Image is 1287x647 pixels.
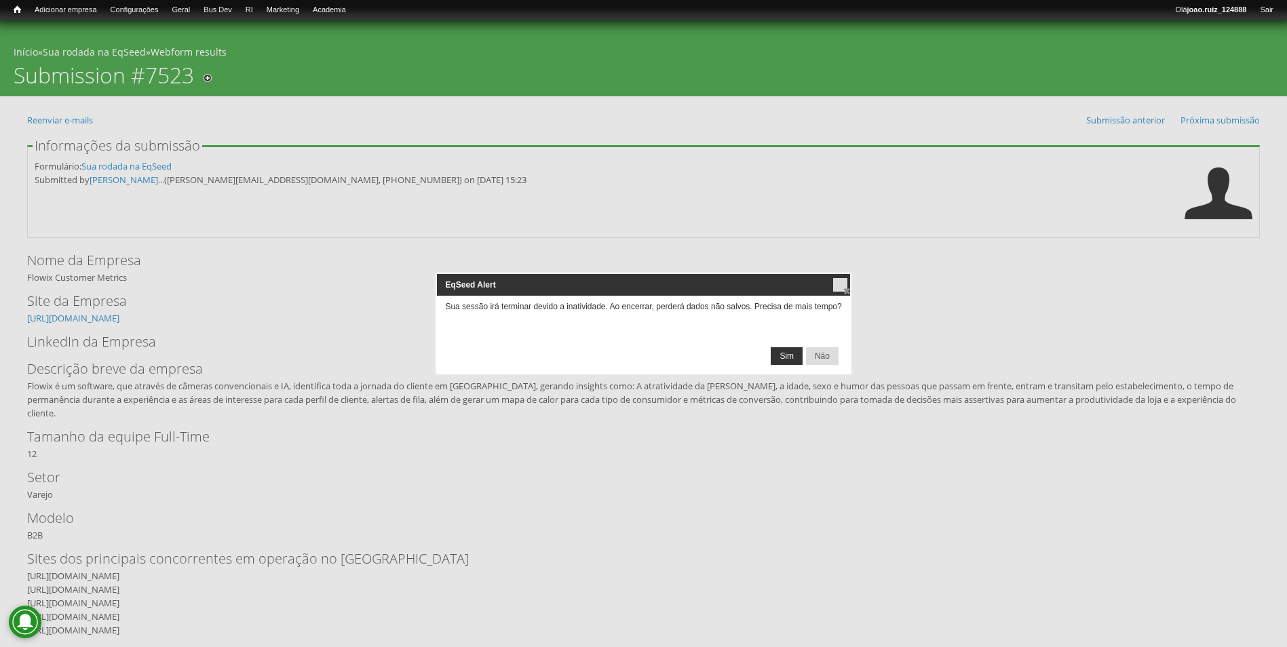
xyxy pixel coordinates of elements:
[14,5,21,14] span: Início
[28,3,104,17] a: Adicionar empresa
[260,3,306,17] a: Marketing
[833,278,847,292] button: close
[1187,5,1247,14] strong: joao.ruiz_124888
[1253,3,1280,17] a: Sair
[7,3,28,16] a: Início
[807,348,838,364] span: Não
[197,3,239,17] a: Bus Dev
[239,3,260,17] a: RI
[104,3,166,17] a: Configurações
[445,278,802,292] span: EqSeed Alert
[771,348,802,364] span: Sim
[306,3,353,17] a: Academia
[165,3,197,17] a: Geral
[806,347,839,365] button: Não
[1168,3,1253,17] a: Olájoao.ruiz_124888
[437,296,849,336] div: Sua sessão irá terminar devido a inatividade. Ao encerrar, perderá dados não salvos. Precisa de m...
[835,280,845,296] span: close
[771,347,803,365] button: Sim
